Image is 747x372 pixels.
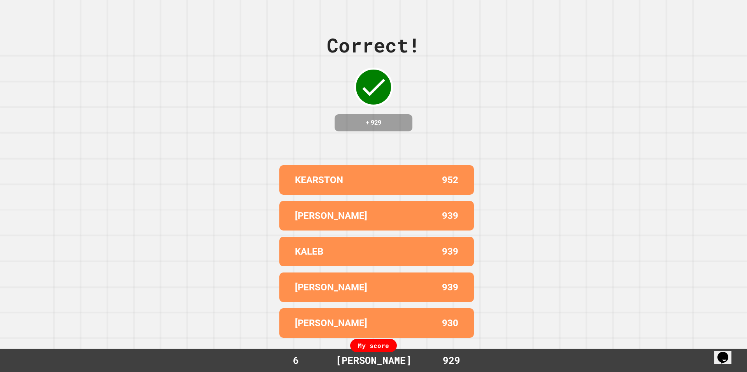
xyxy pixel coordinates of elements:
[442,316,458,330] p: 930
[342,118,405,127] h4: + 929
[714,341,739,364] iframe: chat widget
[422,353,480,368] div: 929
[350,339,397,352] div: My score
[295,245,323,258] p: KALEB
[442,173,458,187] p: 952
[295,173,343,187] p: KEARSTON
[267,353,325,368] div: 6
[442,245,458,258] p: 939
[442,209,458,223] p: 939
[295,209,367,223] p: [PERSON_NAME]
[442,280,458,294] p: 939
[295,280,367,294] p: [PERSON_NAME]
[328,353,419,368] div: [PERSON_NAME]
[327,31,420,60] div: Correct!
[295,316,367,330] p: [PERSON_NAME]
